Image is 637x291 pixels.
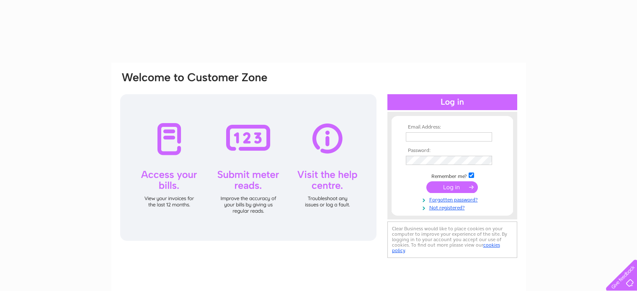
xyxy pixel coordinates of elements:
th: Email Address: [404,124,501,130]
th: Password: [404,148,501,154]
a: Not registered? [406,203,501,211]
div: Clear Business would like to place cookies on your computer to improve your experience of the sit... [387,221,517,258]
a: cookies policy [392,242,500,253]
td: Remember me? [404,171,501,180]
a: Forgotten password? [406,195,501,203]
input: Submit [426,181,478,193]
